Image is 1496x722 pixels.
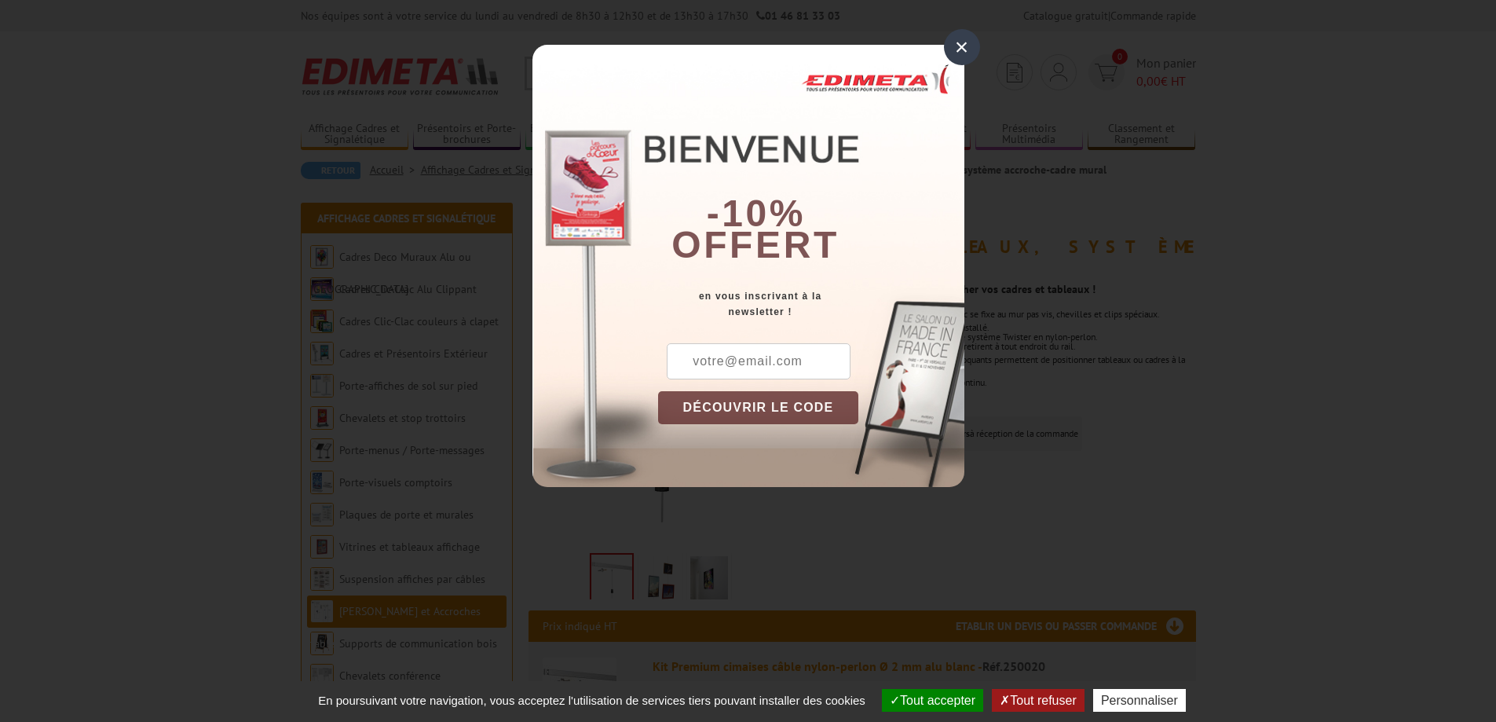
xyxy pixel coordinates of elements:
font: offert [671,224,839,266]
input: votre@email.com [667,343,850,379]
button: DÉCOUVRIR LE CODE [658,391,859,424]
b: -10% [707,192,806,234]
div: en vous inscrivant à la newsletter ! [658,288,964,320]
button: Tout refuser [992,689,1084,712]
button: Tout accepter [882,689,983,712]
span: En poursuivant votre navigation, vous acceptez l'utilisation de services tiers pouvant installer ... [310,694,873,707]
div: × [944,29,980,65]
button: Personnaliser (fenêtre modale) [1093,689,1186,712]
